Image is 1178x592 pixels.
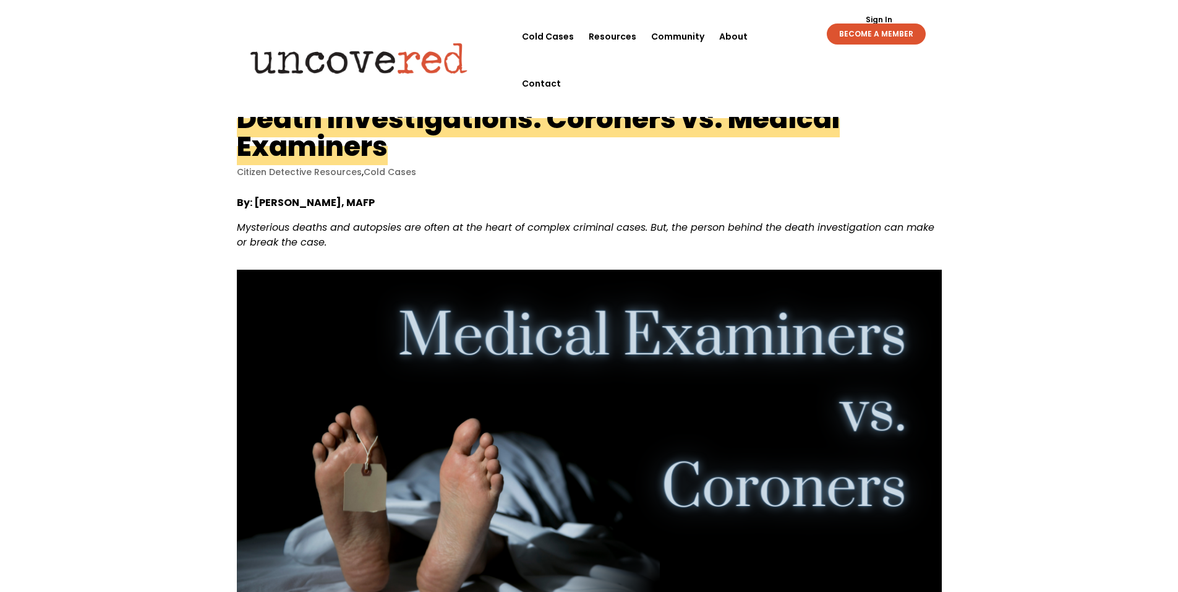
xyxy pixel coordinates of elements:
h1: Death Investigations: Coroners vs. Medical Examiners [237,100,840,165]
a: Citizen Detective Resources [237,166,362,178]
a: Cold Cases [364,166,416,178]
a: Community [651,13,704,60]
strong: By: [PERSON_NAME], MAFP [237,195,375,210]
a: Resources [589,13,636,60]
img: Uncovered logo [240,34,478,82]
a: Cold Cases [522,13,574,60]
a: Contact [522,60,561,107]
p: , [237,166,942,178]
a: Sign In [859,16,899,24]
span: Mysterious deaths and autopsies are often at the heart of complex criminal cases. But, the person... [237,220,934,249]
a: BECOME A MEMBER [827,24,926,45]
a: About [719,13,748,60]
